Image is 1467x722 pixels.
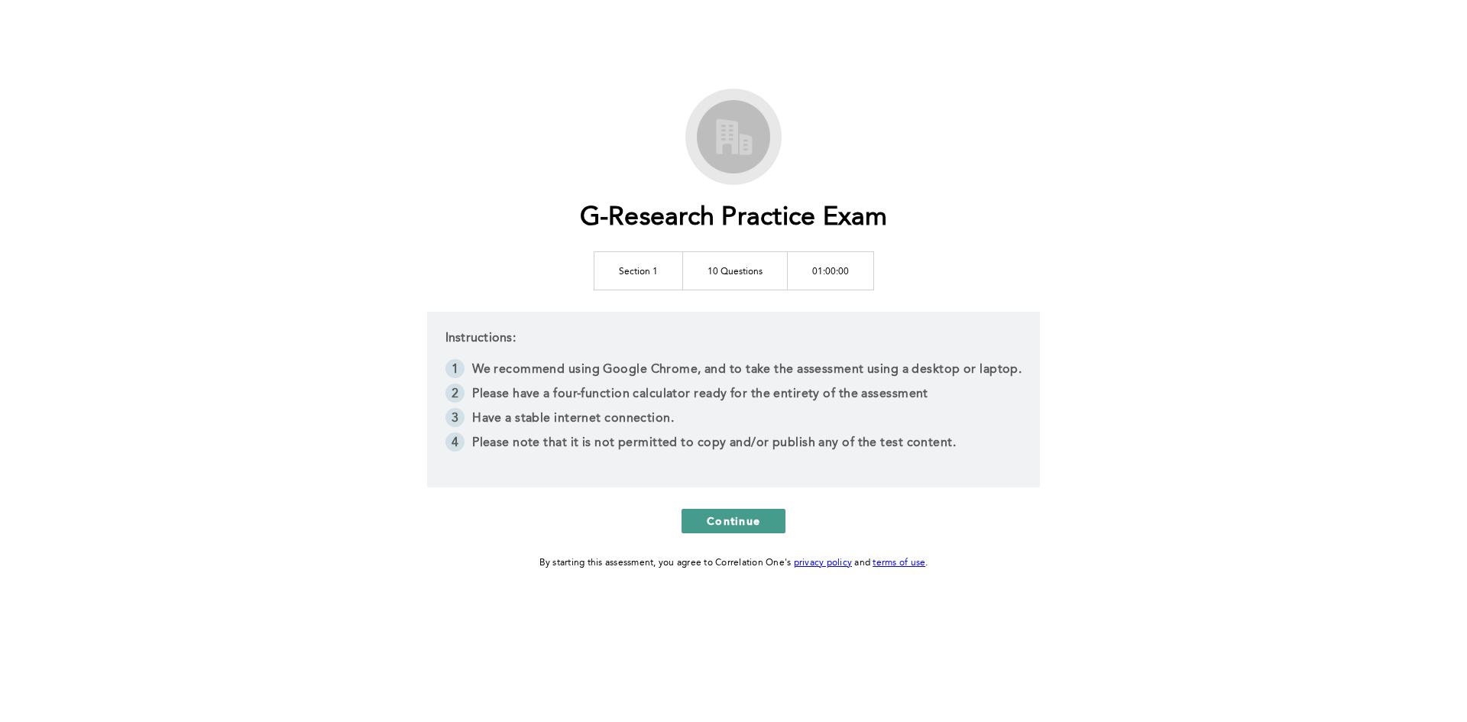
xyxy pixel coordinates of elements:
li: We recommend using Google Chrome, and to take the assessment using a desktop or laptop. [445,359,1022,384]
button: Continue [682,509,785,533]
li: Please note that it is not permitted to copy and/or publish any of the test content. [445,432,1022,457]
img: G-Research [691,95,776,179]
li: Have a stable internet connection. [445,408,1022,432]
td: 01:00:00 [787,251,873,290]
span: Continue [707,513,760,528]
td: 10 Questions [682,251,787,290]
div: Instructions: [427,312,1041,487]
h1: G-Research Practice Exam [580,202,888,234]
a: privacy policy [794,558,853,568]
li: Please have a four-function calculator ready for the entirety of the assessment [445,384,1022,408]
div: By starting this assessment, you agree to Correlation One's and . [539,555,928,571]
td: Section 1 [594,251,682,290]
a: terms of use [873,558,925,568]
